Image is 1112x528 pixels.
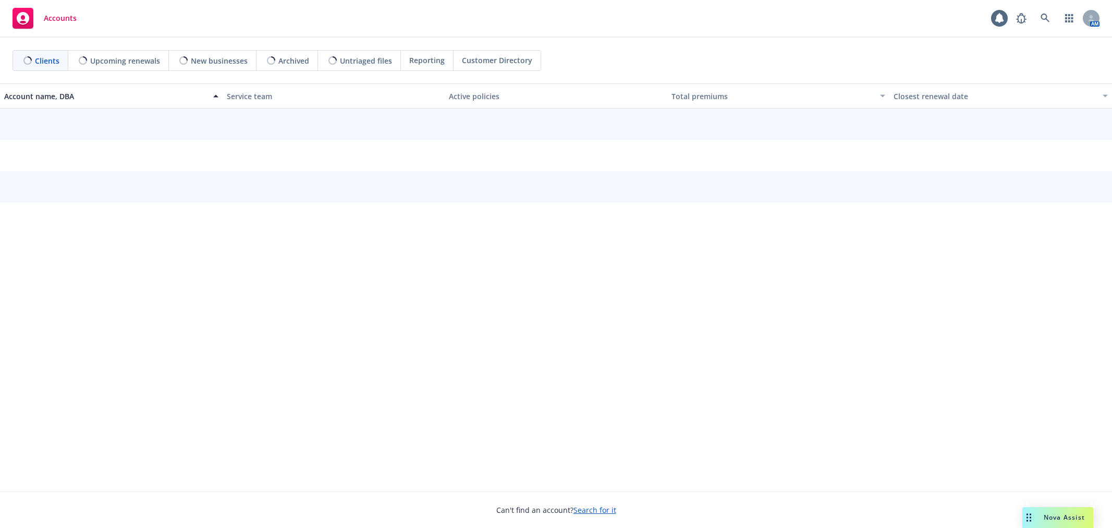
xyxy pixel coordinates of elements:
a: Switch app [1059,8,1080,29]
span: Untriaged files [340,55,392,66]
a: Accounts [8,4,81,33]
span: Reporting [409,55,445,66]
span: Upcoming renewals [90,55,160,66]
div: Closest renewal date [894,91,1096,102]
div: Service team [227,91,441,102]
button: Service team [223,83,445,109]
a: Report a Bug [1011,8,1032,29]
button: Total premiums [667,83,890,109]
button: Nova Assist [1022,507,1093,528]
div: Account name, DBA [4,91,207,102]
button: Active policies [445,83,667,109]
span: Customer Directory [462,55,532,66]
button: Closest renewal date [889,83,1112,109]
div: Active policies [449,91,663,102]
div: Drag to move [1022,507,1035,528]
a: Search [1035,8,1056,29]
a: Search for it [573,505,616,515]
span: Archived [278,55,309,66]
span: Accounts [44,14,77,22]
span: Clients [35,55,59,66]
span: Nova Assist [1044,513,1085,522]
div: Total premiums [671,91,874,102]
span: Can't find an account? [496,505,616,515]
span: New businesses [191,55,248,66]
